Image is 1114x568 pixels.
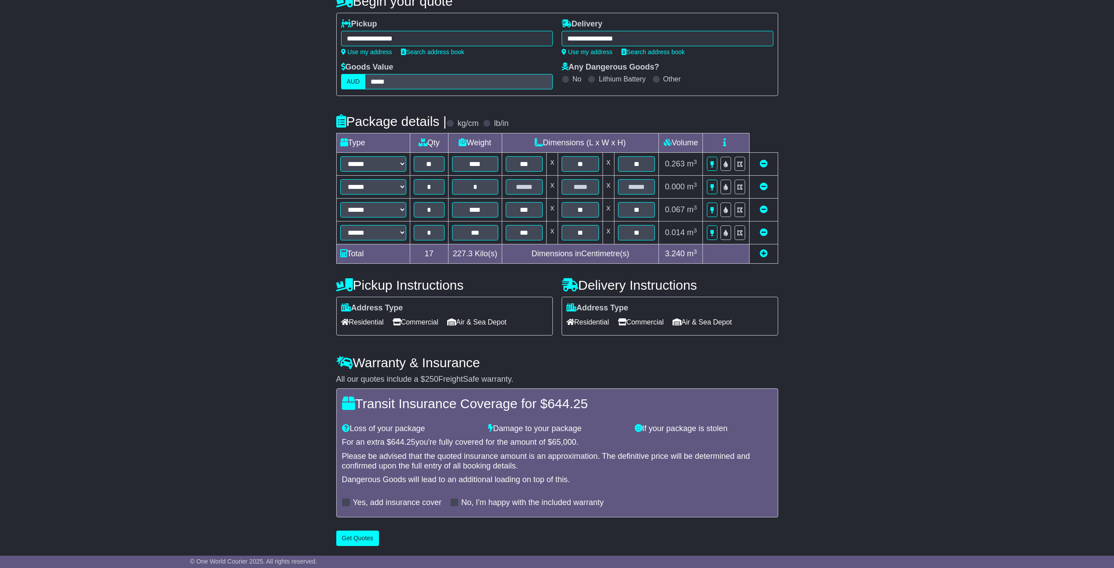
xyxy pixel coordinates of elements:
td: 17 [410,244,448,264]
td: Type [336,133,410,153]
span: Air & Sea Depot [673,315,732,329]
span: 3.240 [665,249,685,258]
a: Remove this item [760,228,768,237]
td: x [603,176,614,199]
label: Address Type [341,303,403,313]
td: Kilo(s) [448,244,502,264]
h4: Delivery Instructions [562,278,778,292]
div: Damage to your package [484,424,630,434]
span: 227.3 [453,249,473,258]
span: 250 [425,375,438,384]
label: Address Type [566,303,629,313]
span: 0.263 [665,159,685,168]
td: x [603,221,614,244]
div: Dangerous Goods will lead to an additional loading on top of this. [342,475,772,485]
label: Yes, add insurance cover [353,498,441,508]
label: No [573,75,581,83]
td: Volume [659,133,703,153]
sup: 3 [694,159,697,165]
td: x [603,199,614,221]
sup: 3 [694,181,697,188]
label: Other [663,75,681,83]
span: 644.25 [391,438,415,446]
h4: Transit Insurance Coverage for $ [342,396,772,411]
a: Add new item [760,249,768,258]
label: AUD [341,74,366,89]
td: x [547,153,558,176]
span: Commercial [618,315,664,329]
span: 0.067 [665,205,685,214]
a: Remove this item [760,182,768,191]
h4: Warranty & Insurance [336,355,778,370]
div: All our quotes include a $ FreightSafe warranty. [336,375,778,384]
a: Remove this item [760,205,768,214]
span: Residential [341,315,384,329]
span: 644.25 [548,396,588,411]
sup: 3 [694,204,697,211]
label: Pickup [341,19,377,29]
span: 0.000 [665,182,685,191]
label: Any Dangerous Goods? [562,63,659,72]
h4: Pickup Instructions [336,278,553,292]
span: m [687,159,697,168]
div: Loss of your package [338,424,484,434]
span: Residential [566,315,609,329]
label: lb/in [494,119,508,129]
div: If your package is stolen [630,424,777,434]
td: x [603,153,614,176]
span: 0.014 [665,228,685,237]
label: Goods Value [341,63,393,72]
span: m [687,205,697,214]
div: For an extra $ you're fully covered for the amount of $ . [342,438,772,447]
td: x [547,199,558,221]
a: Search address book [401,48,464,55]
label: kg/cm [457,119,478,129]
label: Lithium Battery [599,75,646,83]
sup: 3 [694,227,697,234]
span: Commercial [393,315,438,329]
span: Air & Sea Depot [447,315,507,329]
td: Dimensions (L x W x H) [502,133,659,153]
td: Dimensions in Centimetre(s) [502,244,659,264]
span: m [687,182,697,191]
span: m [687,228,697,237]
td: Qty [410,133,448,153]
td: x [547,176,558,199]
span: © One World Courier 2025. All rights reserved. [190,558,317,565]
label: No, I'm happy with the included warranty [461,498,604,508]
h4: Package details | [336,114,447,129]
label: Delivery [562,19,603,29]
a: Use my address [341,48,392,55]
a: Use my address [562,48,613,55]
span: m [687,249,697,258]
span: 65,000 [552,438,576,446]
td: Weight [448,133,502,153]
button: Get Quotes [336,531,379,546]
a: Remove this item [760,159,768,168]
sup: 3 [694,248,697,255]
td: Total [336,244,410,264]
a: Search address book [621,48,685,55]
td: x [547,221,558,244]
div: Please be advised that the quoted insurance amount is an approximation. The definitive price will... [342,452,772,471]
